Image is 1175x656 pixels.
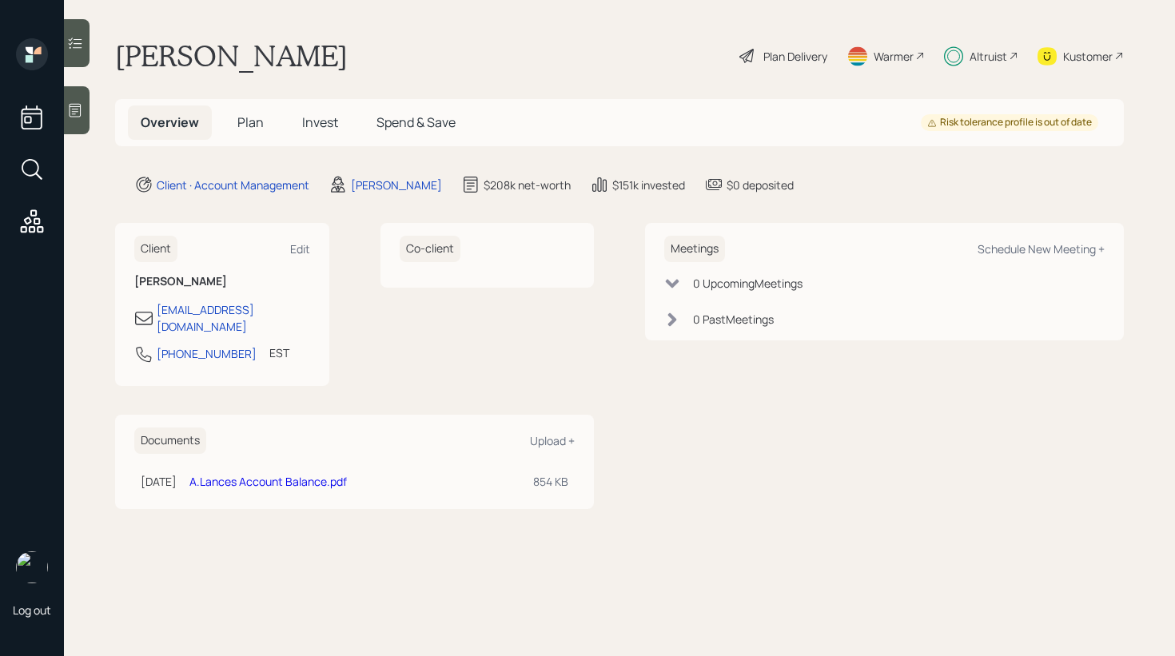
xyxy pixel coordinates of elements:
h6: [PERSON_NAME] [134,275,310,288]
h6: Client [134,236,177,262]
div: $0 deposited [727,177,794,193]
h6: Co-client [400,236,460,262]
div: [PHONE_NUMBER] [157,345,257,362]
div: 0 Past Meeting s [693,311,774,328]
div: Altruist [970,48,1007,65]
div: Upload + [530,433,575,448]
span: Plan [237,113,264,131]
div: Kustomer [1063,48,1113,65]
span: Overview [141,113,199,131]
h1: [PERSON_NAME] [115,38,348,74]
h6: Documents [134,427,206,454]
div: Edit [290,241,310,256]
div: $151k invested [612,177,685,193]
div: [PERSON_NAME] [351,177,442,193]
div: Plan Delivery [763,48,827,65]
div: [DATE] [141,473,177,490]
div: Schedule New Meeting + [978,241,1105,256]
div: Client · Account Management [157,177,309,193]
img: retirable_logo.png [16,551,48,583]
div: [EMAIL_ADDRESS][DOMAIN_NAME] [157,301,310,335]
h6: Meetings [664,236,725,262]
div: 854 KB [533,473,568,490]
span: Spend & Save [376,113,456,131]
div: Warmer [874,48,914,65]
a: A.Lances Account Balance.pdf [189,474,347,489]
div: EST [269,344,289,361]
div: $208k net-worth [484,177,571,193]
span: Invest [302,113,338,131]
div: Risk tolerance profile is out of date [927,116,1092,129]
div: Log out [13,602,51,618]
div: 0 Upcoming Meeting s [693,275,803,292]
